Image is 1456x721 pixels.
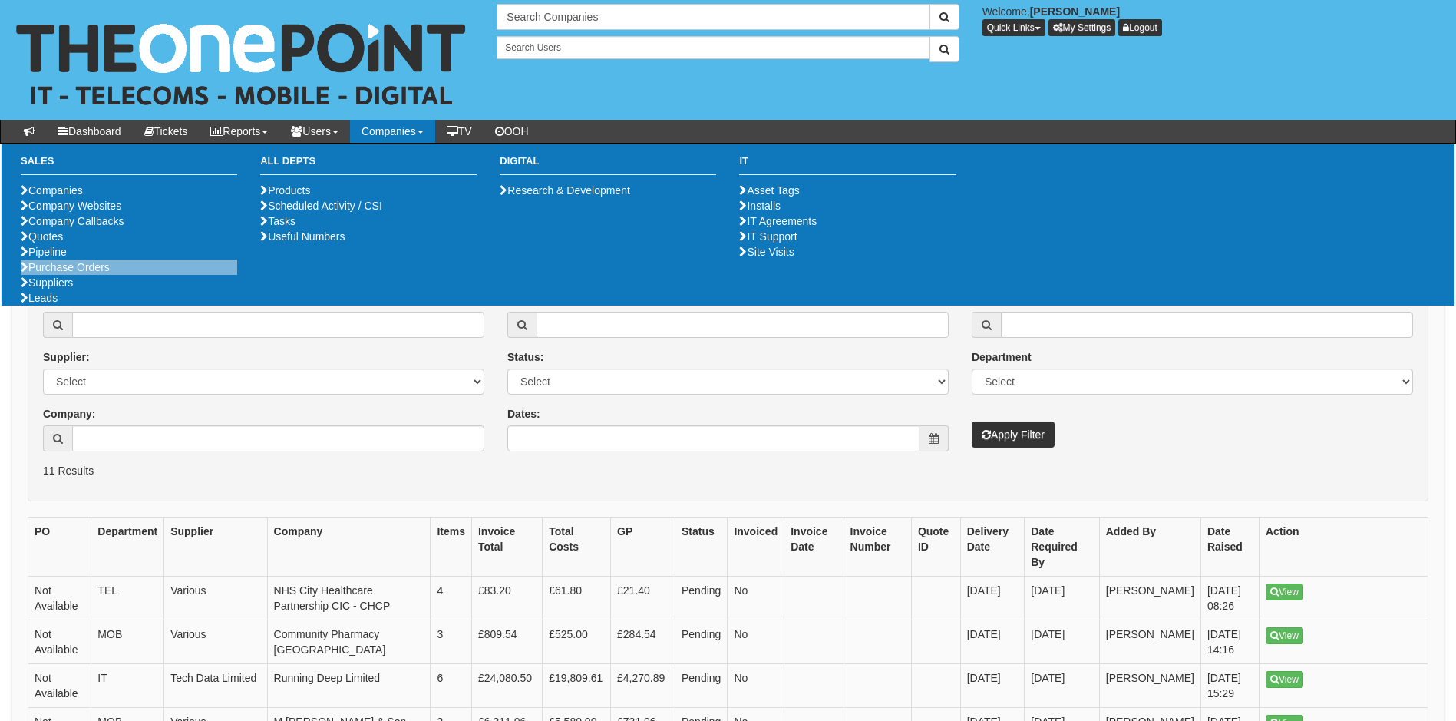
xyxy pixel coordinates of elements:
td: Various [164,577,267,620]
a: TV [435,120,484,143]
th: Invoice Total [471,518,542,577]
td: £284.54 [611,620,675,664]
label: Department [972,349,1032,365]
a: Quotes [21,230,63,243]
td: [DATE] 15:29 [1200,664,1259,708]
label: Supplier: [43,349,90,365]
td: [PERSON_NAME] [1099,664,1200,708]
td: £525.00 [543,620,611,664]
label: Status: [507,349,543,365]
th: Items [431,518,472,577]
td: £4,270.89 [611,664,675,708]
td: Various [164,620,267,664]
a: Site Visits [739,246,794,258]
td: [DATE] [1025,577,1100,620]
td: £61.80 [543,577,611,620]
th: Action [1260,518,1428,577]
td: Not Available [28,620,91,664]
td: [DATE] [960,577,1025,620]
th: Invoice Date [784,518,844,577]
th: Status [675,518,728,577]
td: [PERSON_NAME] [1099,620,1200,664]
p: 11 Results [43,463,1413,478]
td: [PERSON_NAME] [1099,577,1200,620]
a: Useful Numbers [260,230,345,243]
a: Suppliers [21,276,73,289]
b: [PERSON_NAME] [1030,5,1120,18]
input: Search Companies [497,4,929,30]
th: Date Raised [1200,518,1259,577]
td: Not Available [28,664,91,708]
th: Department [91,518,164,577]
td: NHS City Healthcare Partnership CIC - CHCP [267,577,431,620]
a: Companies [21,184,83,197]
td: [DATE] [960,664,1025,708]
td: MOB [91,620,164,664]
th: GP [611,518,675,577]
td: 3 [431,620,472,664]
a: View [1266,627,1303,644]
td: No [728,620,784,664]
a: View [1266,584,1303,600]
td: Not Available [28,577,91,620]
td: IT [91,664,164,708]
a: Pipeline [21,246,67,258]
th: Delivery Date [960,518,1025,577]
td: [DATE] 14:16 [1200,620,1259,664]
th: Added By [1099,518,1200,577]
td: TEL [91,577,164,620]
a: Users [279,120,350,143]
td: Community Pharmacy [GEOGRAPHIC_DATA] [267,620,431,664]
a: Reports [199,120,279,143]
td: Tech Data Limited [164,664,267,708]
a: Asset Tags [739,184,799,197]
a: Dashboard [46,120,133,143]
a: Products [260,184,310,197]
td: [DATE] [960,620,1025,664]
a: Company Websites [21,200,121,212]
a: Logout [1118,19,1162,36]
td: £83.20 [471,577,542,620]
td: Running Deep Limited [267,664,431,708]
div: Welcome, [971,4,1456,36]
h3: IT [739,156,956,175]
td: £24,080.50 [471,664,542,708]
h3: All Depts [260,156,477,175]
a: Tickets [133,120,200,143]
td: Pending [675,577,728,620]
a: Leads [21,292,58,304]
th: Total Costs [543,518,611,577]
input: Search Users [497,36,929,59]
th: PO [28,518,91,577]
td: Pending [675,664,728,708]
th: Quote ID [911,518,960,577]
a: Research & Development [500,184,630,197]
td: £809.54 [471,620,542,664]
label: Company: [43,406,95,422]
td: [DATE] 08:26 [1200,577,1259,620]
td: Pending [675,620,728,664]
a: Companies [350,120,435,143]
th: Date Required By [1025,518,1100,577]
th: Invoiced [728,518,784,577]
a: Tasks [260,215,295,227]
th: Invoice Number [844,518,911,577]
td: 6 [431,664,472,708]
label: Dates: [507,406,540,422]
a: My Settings [1048,19,1116,36]
td: 4 [431,577,472,620]
td: £19,809.61 [543,664,611,708]
td: No [728,664,784,708]
a: View [1266,671,1303,688]
th: Supplier [164,518,267,577]
h3: Digital [500,156,716,175]
a: Purchase Orders [21,261,110,273]
td: £21.40 [611,577,675,620]
th: Company [267,518,431,577]
h3: Sales [21,156,237,175]
td: [DATE] [1025,620,1100,664]
td: [DATE] [1025,664,1100,708]
a: Company Callbacks [21,215,124,227]
td: No [728,577,784,620]
a: IT Agreements [739,215,817,227]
